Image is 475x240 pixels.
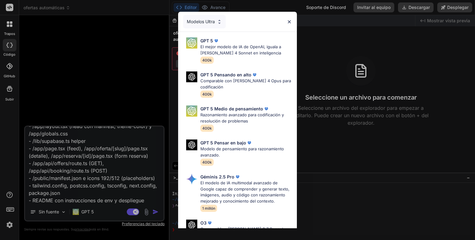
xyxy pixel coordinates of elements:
[200,44,281,55] font: El mejor modelo de IA de OpenAI, iguala a [PERSON_NAME] 4 Sonnet en inteligencia
[200,146,284,157] font: Modelo de pensamiento para razonamiento avanzado.
[187,19,215,24] font: Modelos Ultra
[251,72,258,78] img: de primera calidad
[186,139,197,150] img: Seleccione modelos
[287,19,292,24] img: cerca
[200,180,289,204] font: El modelo de IA multimodal avanzado de Google capaz de comprender y generar texto, imágenes, audi...
[202,92,212,96] font: 400k
[200,106,263,111] font: GPT 5 Medio de pensamiento
[200,72,251,77] font: GPT 5 Pensando en alto
[263,106,269,112] img: de primera calidad
[217,19,222,24] img: Seleccione modelos
[200,38,213,43] font: GPT 5
[213,38,219,44] img: de primera calidad
[234,174,241,180] img: de primera calidad
[202,160,212,165] font: 400k
[202,206,215,211] font: 1 millón
[200,174,234,179] font: Géminis 2.5 Pro
[200,226,285,238] font: Comparable a [PERSON_NAME] 3.7 Sonnet, inteligencia superior
[246,140,252,146] img: de primera calidad
[200,78,291,89] font: Comparable con [PERSON_NAME] 4 Opus para codificación
[202,126,212,131] font: 400k
[200,140,246,145] font: GPT 5 Pensar en bajo
[200,112,284,123] font: Razonamiento avanzado para codificación y resolución de problemas
[202,58,212,62] font: 400k
[186,220,197,230] img: Seleccione modelos
[186,105,197,117] img: Seleccione modelos
[186,174,197,185] img: Seleccione modelos
[207,220,213,226] img: de primera calidad
[186,71,197,82] img: Seleccione modelos
[186,37,197,49] img: Seleccione modelos
[200,220,207,225] font: O3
